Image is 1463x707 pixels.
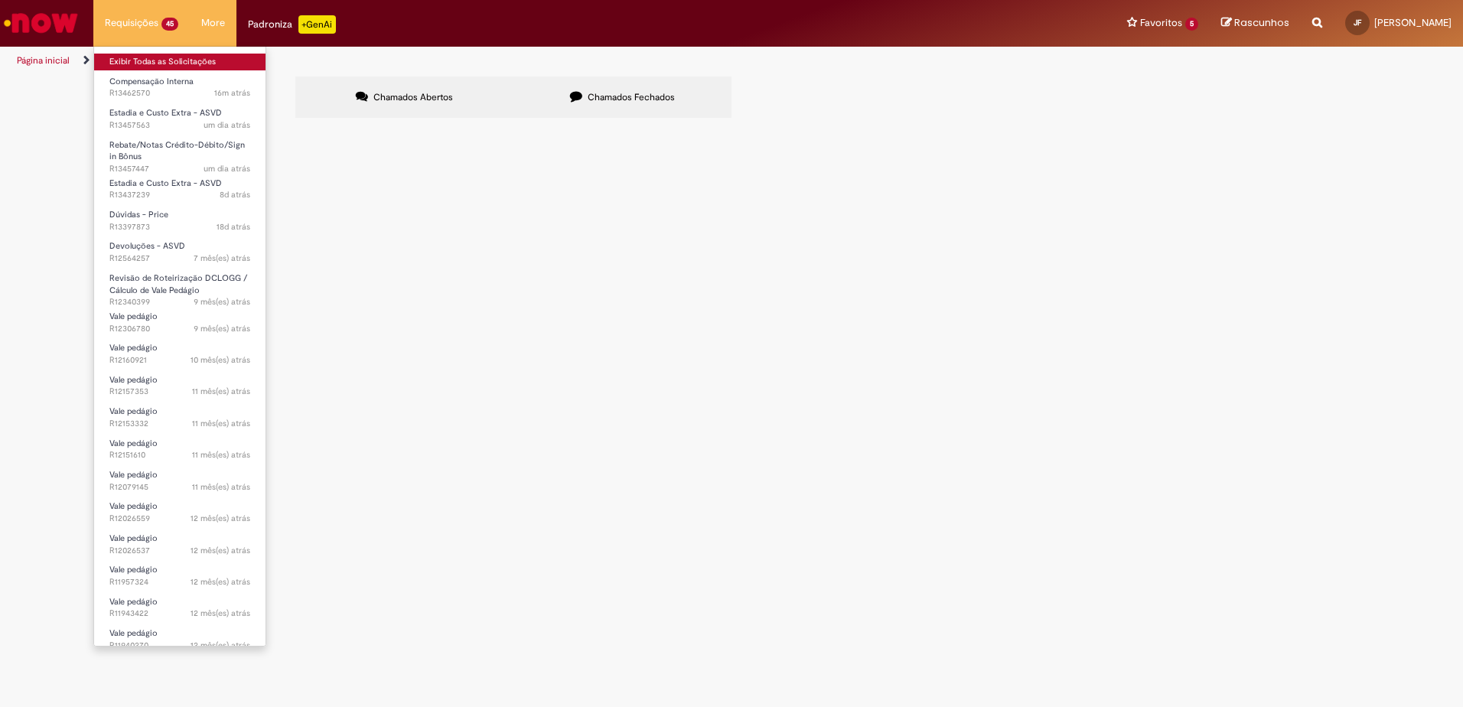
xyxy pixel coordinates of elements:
[109,386,250,398] span: R12157353
[191,354,250,366] span: 10 mês(es) atrás
[217,221,250,233] span: 18d atrás
[248,15,336,34] div: Padroniza
[109,189,250,201] span: R13437239
[109,576,250,588] span: R11957324
[217,221,250,233] time: 11/08/2025 15:30:10
[109,533,158,544] span: Vale pedágio
[109,342,158,353] span: Vale pedágio
[161,18,178,31] span: 45
[109,418,250,430] span: R12153332
[191,640,250,651] time: 29/08/2024 15:50:02
[94,562,266,590] a: Aberto R11957324 : Vale pedágio
[94,73,266,102] a: Aberto R13462570 : Compensação Interna
[109,119,250,132] span: R13457563
[191,545,250,556] time: 17/09/2024 15:04:24
[94,340,266,368] a: Aberto R12160921 : Vale pedágio
[109,545,250,557] span: R12026537
[109,564,158,575] span: Vale pedágio
[192,481,250,493] span: 11 mês(es) atrás
[109,209,168,220] span: Dúvidas - Price
[94,594,266,622] a: Aberto R11943422 : Vale pedágio
[109,311,158,322] span: Vale pedágio
[94,238,266,266] a: Aberto R12564257 : Devoluções - ASVD
[373,91,453,103] span: Chamados Abertos
[191,354,250,366] time: 19/10/2024 09:38:31
[194,323,250,334] time: 21/11/2024 09:28:55
[109,139,245,163] span: Rebate/Notas Crédito-Débito/Sign in Bônus
[194,252,250,264] time: 22/01/2025 19:28:31
[191,608,250,619] span: 12 mês(es) atrás
[109,354,250,367] span: R12160921
[109,296,250,308] span: R12340399
[1185,18,1198,31] span: 5
[204,163,250,174] span: um dia atrás
[1221,16,1289,31] a: Rascunhos
[109,608,250,620] span: R11943422
[192,481,250,493] time: 03/10/2024 09:29:36
[191,576,250,588] time: 04/09/2024 08:25:21
[201,15,225,31] span: More
[194,252,250,264] span: 7 mês(es) atrás
[1140,15,1182,31] span: Favoritos
[94,372,266,400] a: Aberto R12157353 : Vale pedágio
[94,207,266,235] a: Aberto R13397873 : Dúvidas - Price
[105,15,158,31] span: Requisições
[1374,16,1452,29] span: [PERSON_NAME]
[192,449,250,461] span: 11 mês(es) atrás
[1354,18,1361,28] span: JF
[109,596,158,608] span: Vale pedágio
[109,240,185,252] span: Devoluções - ASVD
[109,323,250,335] span: R12306780
[191,608,250,619] time: 30/08/2024 11:21:14
[109,107,222,119] span: Estadia e Custo Extra - ASVD
[109,272,247,296] span: Revisão de Roteirização DCLOGG / Cálculo de Vale Pedágio
[191,576,250,588] span: 12 mês(es) atrás
[192,386,250,397] time: 18/10/2024 08:47:10
[588,91,675,103] span: Chamados Fechados
[109,449,250,461] span: R12151610
[17,54,70,67] a: Página inicial
[220,189,250,200] time: 21/08/2025 16:02:03
[1234,15,1289,30] span: Rascunhos
[194,296,250,308] time: 29/11/2024 17:08:17
[94,308,266,337] a: Aberto R12306780 : Vale pedágio
[109,374,158,386] span: Vale pedágio
[298,15,336,34] p: +GenAi
[191,513,250,524] span: 12 mês(es) atrás
[191,513,250,524] time: 17/09/2024 15:08:29
[93,46,266,647] ul: Requisições
[94,54,266,70] a: Exibir Todas as Solicitações
[94,270,266,303] a: Aberto R12340399 : Revisão de Roteirização DCLOGG / Cálculo de Vale Pedágio
[220,189,250,200] span: 8d atrás
[94,175,266,204] a: Aberto R13437239 : Estadia e Custo Extra - ASVD
[2,8,80,38] img: ServiceNow
[192,449,250,461] time: 16/10/2024 16:07:12
[109,627,158,639] span: Vale pedágio
[192,418,250,429] time: 17/10/2024 09:07:27
[94,530,266,559] a: Aberto R12026537 : Vale pedágio
[94,403,266,432] a: Aberto R12153332 : Vale pedágio
[204,119,250,131] time: 28/08/2025 12:23:51
[109,163,250,175] span: R13457447
[194,296,250,308] span: 9 mês(es) atrás
[109,481,250,494] span: R12079145
[109,513,250,525] span: R12026559
[214,87,250,99] time: 29/08/2025 14:07:24
[94,625,266,653] a: Aberto R11940270 : Vale pedágio
[109,500,158,512] span: Vale pedágio
[214,87,250,99] span: 16m atrás
[11,47,964,75] ul: Trilhas de página
[204,163,250,174] time: 28/08/2025 11:58:15
[192,386,250,397] span: 11 mês(es) atrás
[109,640,250,652] span: R11940270
[109,406,158,417] span: Vale pedágio
[109,252,250,265] span: R12564257
[109,469,158,481] span: Vale pedágio
[94,137,266,170] a: Aberto R13457447 : Rebate/Notas Crédito-Débito/Sign in Bônus
[94,467,266,495] a: Aberto R12079145 : Vale pedágio
[192,418,250,429] span: 11 mês(es) atrás
[109,221,250,233] span: R13397873
[94,498,266,526] a: Aberto R12026559 : Vale pedágio
[94,435,266,464] a: Aberto R12151610 : Vale pedágio
[109,438,158,449] span: Vale pedágio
